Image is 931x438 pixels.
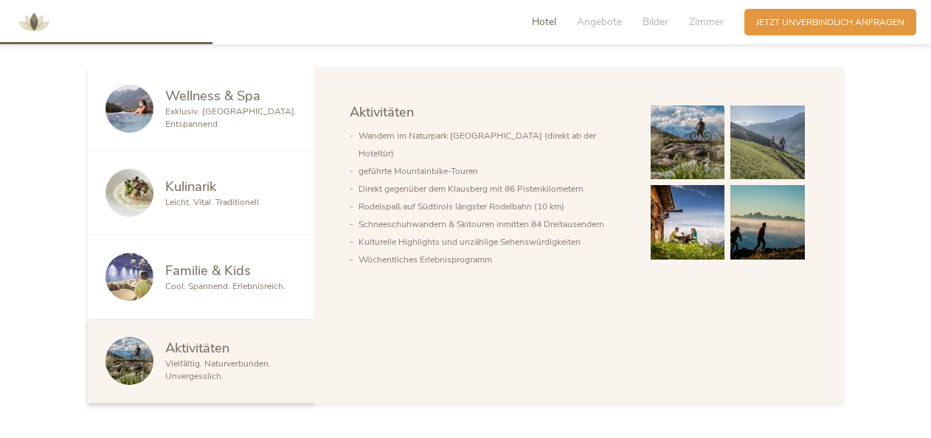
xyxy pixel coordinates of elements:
span: Vielfältig. Naturverbunden. Unvergesslich. [165,358,271,382]
span: Cool. Spannend. Erlebnisreich. [165,280,285,292]
a: AMONTI & LUNARIS Wellnessresort [12,18,56,26]
span: Angebote [577,15,622,29]
span: Exklusiv. [GEOGRAPHIC_DATA]. Entspannend. [165,105,297,130]
li: Rodelspaß auf Südtirols längster Rodelbahn (10 km) [359,198,627,215]
span: Aktivitäten [350,102,414,121]
span: Aktivitäten [165,338,229,357]
span: Wellness & Spa [165,86,260,105]
span: Zimmer [689,15,724,29]
span: Jetzt unverbindlich anfragen [756,16,904,29]
li: Direkt gegenüber dem Klausberg mit 86 Pistenkilometern [359,180,627,198]
li: Wandern im Naturpark [GEOGRAPHIC_DATA] (direkt ab der Hoteltür) [359,127,627,162]
li: Wöchentliches Erlebnisprogramm [359,251,627,268]
li: Kulturelle Highlights und unzählige Sehenswürdigkeiten [359,233,627,251]
span: Leicht. Vital. Traditionell. [165,196,261,208]
span: Familie & Kids [165,261,251,279]
span: Hotel [532,15,556,29]
span: Bilder [643,15,668,29]
li: geführte Mountainbike-Touren [359,162,627,180]
span: Kulinarik [165,177,216,195]
li: Schneeschuhwandern & Skitouren inmitten 84 Dreitausendern [359,215,627,233]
